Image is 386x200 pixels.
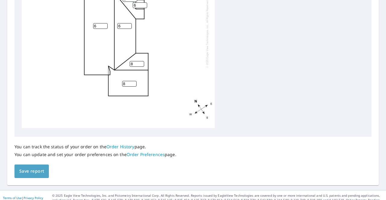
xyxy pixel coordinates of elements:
p: You can update and set your order preferences on the page. [14,152,176,157]
span: Save report [19,168,44,175]
p: You can track the status of your order on the page. [14,144,176,149]
a: Terms of Use [3,196,22,200]
a: Order History [106,144,134,149]
button: Save report [14,165,49,178]
p: | [3,196,43,200]
a: Privacy Policy [24,196,43,200]
a: Order Preferences [127,152,165,157]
